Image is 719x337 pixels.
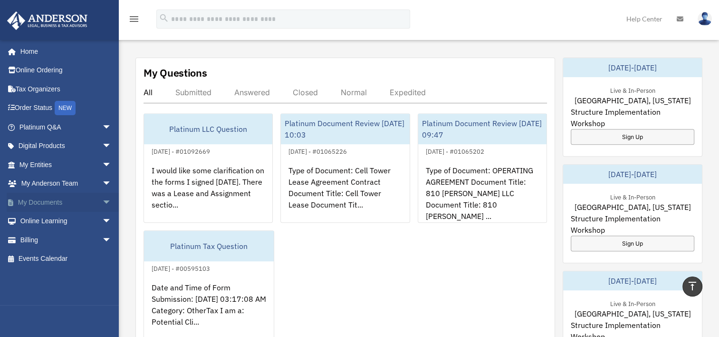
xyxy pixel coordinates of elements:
[571,106,694,129] span: Structure Implementation Workshop
[281,114,409,144] div: Platinum Document Review [DATE] 10:03
[293,88,318,97] div: Closed
[175,88,211,97] div: Submitted
[574,95,690,106] span: [GEOGRAPHIC_DATA], [US_STATE]
[55,101,76,115] div: NEW
[144,157,272,231] div: I would like some clarification on the forms I signed [DATE]. There was a Lease and Assignment se...
[102,174,121,194] span: arrow_drop_down
[102,137,121,156] span: arrow_drop_down
[698,12,712,26] img: User Pic
[602,191,662,201] div: Live & In-Person
[102,193,121,212] span: arrow_drop_down
[7,230,126,249] a: Billingarrow_drop_down
[280,113,410,223] a: Platinum Document Review [DATE] 10:03[DATE] - #01065226Type of Document: Cell Tower Lease Agreeme...
[602,298,662,308] div: Live & In-Person
[7,155,126,174] a: My Entitiesarrow_drop_down
[7,137,126,156] a: Digital Productsarrow_drop_down
[571,129,694,145] a: Sign Up
[102,230,121,250] span: arrow_drop_down
[418,113,547,223] a: Platinum Document Review [DATE] 09:47[DATE] - #01065202Type of Document: OPERATING AGREEMENT Docu...
[144,231,274,261] div: Platinum Tax Question
[418,114,546,144] div: Platinum Document Review [DATE] 09:47
[682,277,702,297] a: vertical_align_top
[234,88,270,97] div: Answered
[390,88,426,97] div: Expedited
[341,88,367,97] div: Normal
[563,165,702,184] div: [DATE]-[DATE]
[571,213,694,236] span: Structure Implementation Workshop
[144,263,218,273] div: [DATE] - #00595103
[571,236,694,251] a: Sign Up
[7,79,126,99] a: Tax Organizers
[128,13,140,25] i: menu
[687,280,698,292] i: vertical_align_top
[144,113,273,223] a: Platinum LLC Question[DATE] - #01092669I would like some clarification on the forms I signed [DAT...
[128,17,140,25] a: menu
[144,88,153,97] div: All
[7,118,126,137] a: Platinum Q&Aarrow_drop_down
[102,118,121,137] span: arrow_drop_down
[102,155,121,175] span: arrow_drop_down
[4,11,90,30] img: Anderson Advisors Platinum Portal
[563,58,702,77] div: [DATE]-[DATE]
[281,157,409,231] div: Type of Document: Cell Tower Lease Agreement Contract Document Title: Cell Tower Lease Document T...
[574,201,690,213] span: [GEOGRAPHIC_DATA], [US_STATE]
[144,146,218,156] div: [DATE] - #01092669
[7,99,126,118] a: Order StatusNEW
[574,308,690,319] span: [GEOGRAPHIC_DATA], [US_STATE]
[602,85,662,95] div: Live & In-Person
[418,146,492,156] div: [DATE] - #01065202
[7,249,126,268] a: Events Calendar
[7,61,126,80] a: Online Ordering
[144,66,207,80] div: My Questions
[281,146,355,156] div: [DATE] - #01065226
[7,193,126,212] a: My Documentsarrow_drop_down
[563,271,702,290] div: [DATE]-[DATE]
[7,212,126,231] a: Online Learningarrow_drop_down
[144,114,272,144] div: Platinum LLC Question
[7,42,121,61] a: Home
[418,157,546,231] div: Type of Document: OPERATING AGREEMENT Document Title: 810 [PERSON_NAME] LLC Document Title: 810 [...
[159,13,169,23] i: search
[102,212,121,231] span: arrow_drop_down
[7,174,126,193] a: My Anderson Teamarrow_drop_down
